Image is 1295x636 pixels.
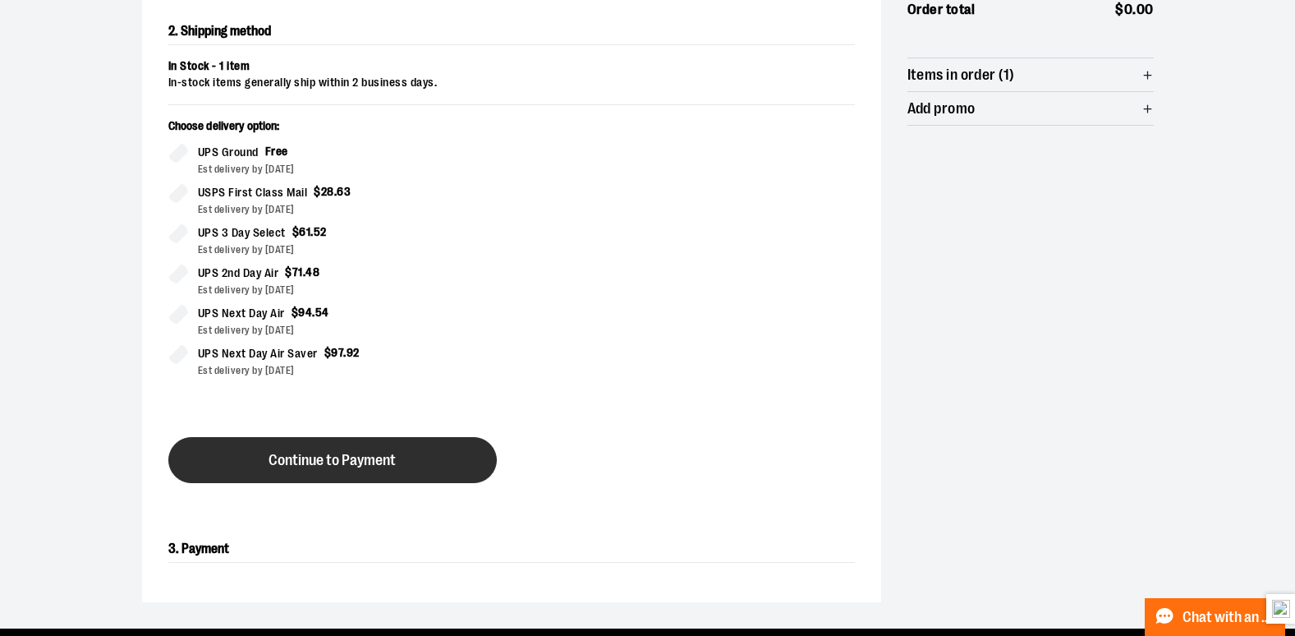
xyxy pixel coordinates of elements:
input: UPS GroundFreeEst delivery by [DATE] [168,143,188,163]
input: UPS Next Day Air Saver$97.92Est delivery by [DATE] [168,344,188,364]
span: UPS 2nd Day Air [198,264,279,283]
input: UPS Next Day Air$94.54Est delivery by [DATE] [168,304,188,324]
span: $ [292,225,300,238]
span: 61 [299,225,310,238]
div: Est delivery by [DATE] [198,162,498,177]
div: Est delivery by [DATE] [198,363,498,378]
span: 28 [321,185,334,198]
span: UPS Next Day Air [198,304,285,323]
span: 92 [347,346,360,359]
input: UPS 2nd Day Air$71.48Est delivery by [DATE] [168,264,188,283]
span: 54 [315,306,329,319]
button: Items in order (1) [907,58,1154,91]
span: USPS First Class Mail [198,183,308,202]
button: Add promo [907,92,1154,125]
span: $ [1115,2,1124,17]
p: Choose delivery option: [168,118,498,143]
span: Items in order (1) [907,67,1015,83]
span: . [312,306,315,319]
span: 48 [305,265,319,279]
span: . [303,265,306,279]
span: . [343,346,347,359]
span: . [1132,2,1137,17]
div: Est delivery by [DATE] [198,283,498,297]
div: Est delivery by [DATE] [198,202,498,217]
div: Est delivery by [DATE] [198,323,498,338]
div: Est delivery by [DATE] [198,242,498,257]
span: $ [314,185,321,198]
span: 0 [1124,2,1133,17]
h2: 3. Payment [168,536,855,563]
div: In Stock - 1 item [168,58,855,75]
span: UPS Ground [198,143,259,162]
span: 52 [314,225,327,238]
span: 71 [292,265,303,279]
span: 00 [1137,2,1154,17]
span: 63 [337,185,351,198]
span: Add promo [907,101,976,117]
button: Chat with an Expert [1145,598,1286,636]
span: Free [265,145,288,158]
button: Continue to Payment [168,437,497,483]
h2: 2. Shipping method [168,18,855,45]
input: UPS 3 Day Select$61.52Est delivery by [DATE] [168,224,188,243]
span: $ [285,265,292,279]
input: USPS First Class Mail$28.63Est delivery by [DATE] [168,183,188,203]
span: $ [324,346,332,359]
span: Chat with an Expert [1182,610,1275,625]
span: Continue to Payment [269,453,396,468]
span: . [310,225,314,238]
span: UPS Next Day Air Saver [198,344,318,363]
div: In-stock items generally ship within 2 business days. [168,75,855,91]
span: UPS 3 Day Select [198,224,286,242]
span: $ [292,306,299,319]
span: 97 [331,346,343,359]
span: 94 [298,306,312,319]
span: . [334,185,338,198]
